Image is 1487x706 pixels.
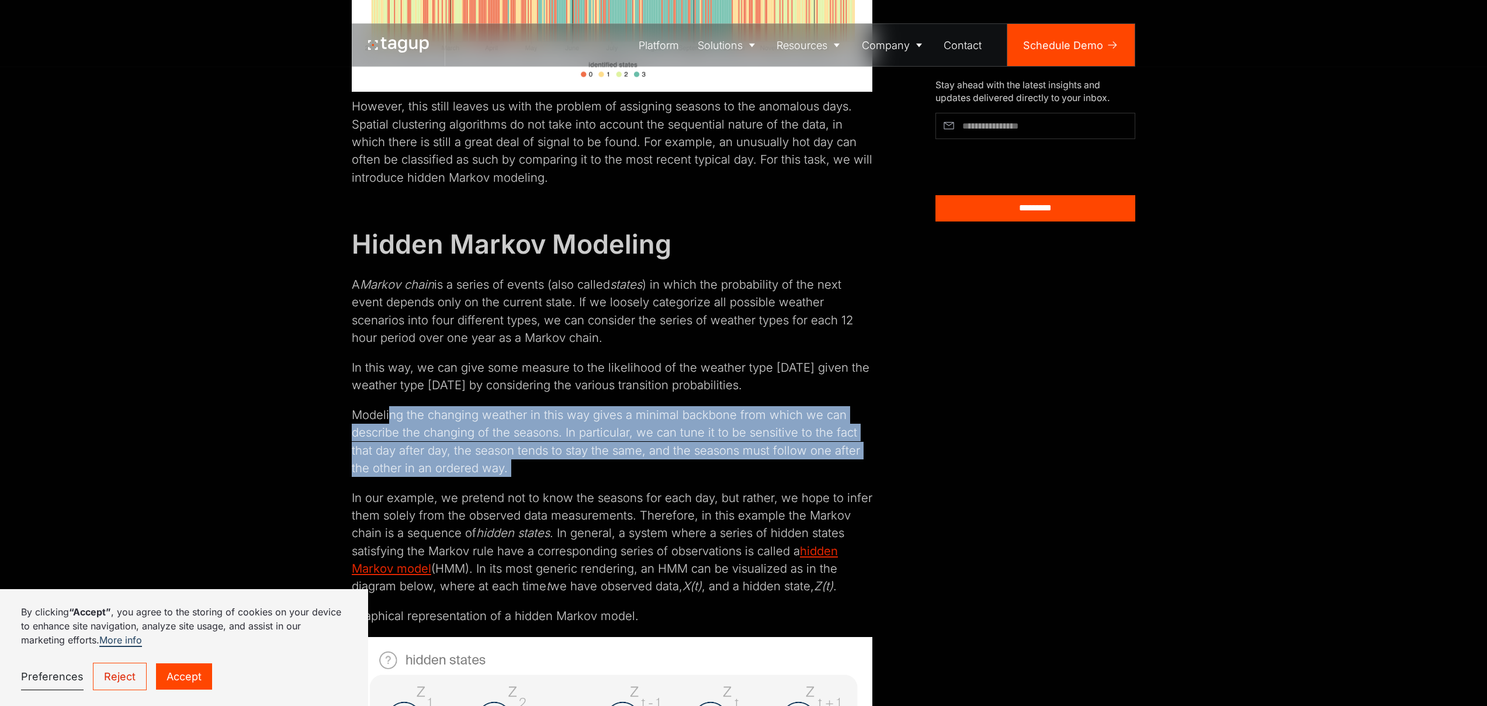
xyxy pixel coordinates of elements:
[1023,37,1103,53] div: Schedule Demo
[546,579,550,593] em: t
[21,605,347,647] p: By clicking , you agree to the storing of cookies on your device to enhance site navigation, anal...
[935,113,1135,222] form: Article Subscribe
[688,24,768,66] a: Solutions
[630,24,689,66] a: Platform
[69,606,111,618] strong: “Accept”
[944,37,982,53] div: Contact
[682,579,702,593] em: X(t)
[814,579,833,593] em: Z(t)
[476,525,550,540] em: hidden states
[352,276,872,347] p: A is a series of events (also called ) in which the probability of the next event depends only on...
[352,359,872,394] p: In this way, we can give some measure to the likelihood of the weather type [DATE] given the weat...
[610,277,642,292] em: states
[852,24,935,66] a: Company
[768,24,853,66] a: Resources
[862,37,910,53] div: Company
[935,24,992,66] a: Contact
[360,277,434,292] em: Markov chain
[352,489,872,596] p: In our example, we pretend not to know the seasons for each day, but rather, we hope to infer the...
[352,406,872,477] p: Modeling the changing weather in this way gives a minimal backbone from which we can describe the...
[777,37,827,53] div: Resources
[21,663,84,690] a: Preferences
[156,663,212,690] a: Accept
[639,37,679,53] div: Platform
[99,634,142,647] a: More info
[352,607,872,625] p: Graphical representation of a hidden Markov model.
[352,229,872,260] h1: Hidden Markov Modeling
[352,98,872,186] p: However, this still leaves us with the problem of assigning seasons to the anomalous days. Spatia...
[698,37,743,53] div: Solutions
[1007,24,1135,66] a: Schedule Demo
[93,663,147,690] a: Reject
[935,144,1072,179] iframe: reCAPTCHA
[935,79,1135,105] div: Stay ahead with the latest insights and updates delivered directly to your inbox.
